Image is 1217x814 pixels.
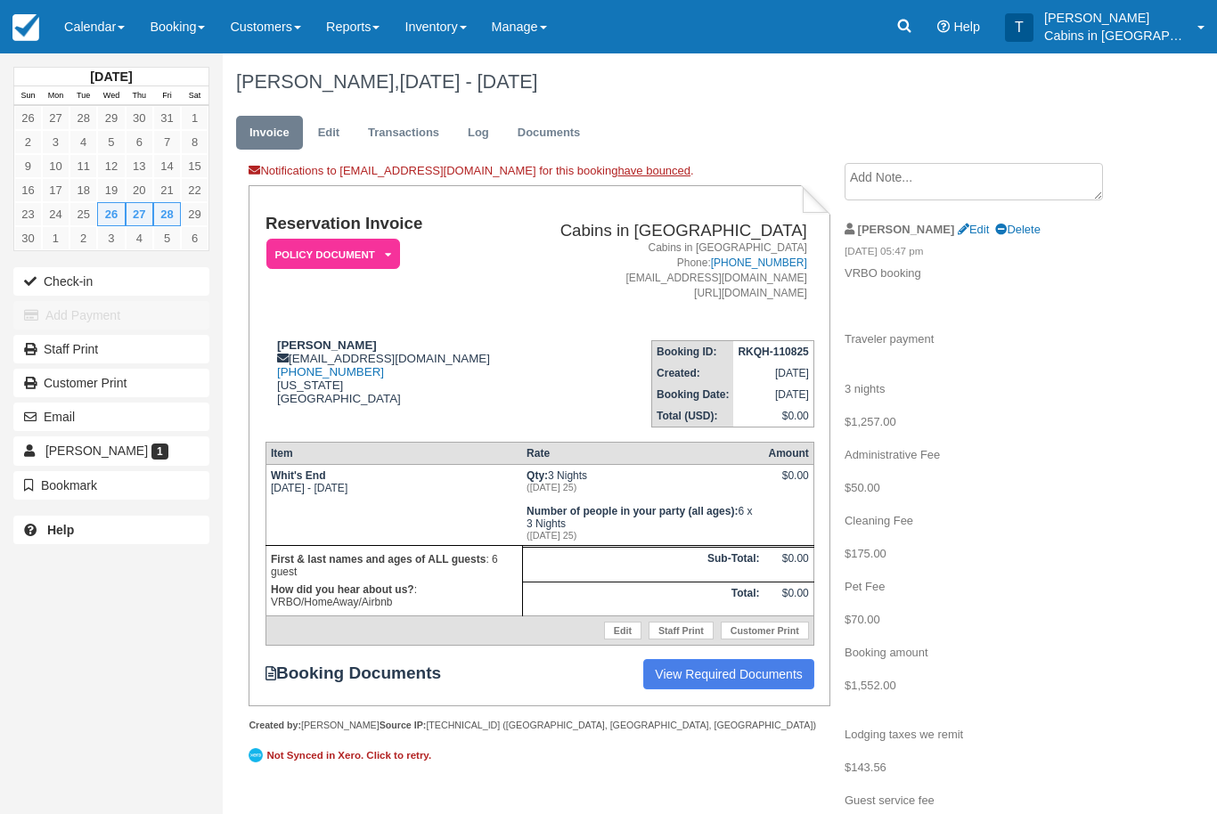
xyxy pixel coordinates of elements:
div: T [1005,13,1033,42]
th: Fri [153,86,181,106]
a: Edit [958,223,989,236]
div: [EMAIL_ADDRESS][DOMAIN_NAME] [US_STATE] [GEOGRAPHIC_DATA] [265,338,519,405]
strong: How did you hear about us? [271,583,414,596]
a: 22 [181,178,208,202]
a: Invoice [236,116,303,151]
td: 3 Nights 6 x 3 Nights [522,465,764,546]
a: [PHONE_NUMBER] [277,365,384,379]
span: Help [953,20,980,34]
p: : 6 guest [271,550,518,581]
b: Help [47,523,74,537]
a: 15 [181,154,208,178]
th: Wed [97,86,125,106]
a: 6 [126,130,153,154]
a: 16 [14,178,42,202]
a: 26 [14,106,42,130]
a: 5 [153,226,181,250]
a: 28 [69,106,97,130]
a: Not Synced in Xero. Click to retry. [249,745,436,765]
img: checkfront-main-nav-mini-logo.png [12,14,39,41]
a: Edit [604,622,641,639]
a: 17 [42,178,69,202]
a: 9 [14,154,42,178]
a: 30 [14,226,42,250]
td: $0.00 [764,582,813,616]
th: Mon [42,86,69,106]
div: $0.00 [768,469,808,496]
div: Notifications to [EMAIL_ADDRESS][DOMAIN_NAME] for this booking . [249,163,830,185]
td: [DATE] [733,384,813,405]
strong: Whit's End [271,469,326,482]
a: 21 [153,178,181,202]
a: 23 [14,202,42,226]
th: Thu [126,86,153,106]
a: 8 [181,130,208,154]
a: 3 [97,226,125,250]
a: 1 [181,106,208,130]
button: Check-in [13,267,209,296]
a: Staff Print [649,622,714,639]
span: [PERSON_NAME] [45,444,148,458]
button: Add Payment [13,301,209,330]
a: Log [454,116,502,151]
p: [PERSON_NAME] [1044,9,1187,27]
strong: RKQH-110825 [738,346,808,358]
a: Policy Document [265,238,394,271]
strong: Booking Documents [265,663,458,683]
th: Sub-Total: [522,547,764,582]
i: Help [937,20,950,33]
address: Cabins in [GEOGRAPHIC_DATA] Phone: [EMAIL_ADDRESS][DOMAIN_NAME] [URL][DOMAIN_NAME] [527,240,807,302]
a: 4 [126,226,153,250]
a: Staff Print [13,335,209,363]
a: 12 [97,154,125,178]
em: ([DATE] 25) [527,530,759,541]
a: 1 [42,226,69,250]
th: Sun [14,86,42,106]
a: 18 [69,178,97,202]
strong: Created by: [249,720,301,730]
strong: Source IP: [380,720,427,730]
th: Booking ID: [652,341,734,363]
a: 20 [126,178,153,202]
a: Documents [504,116,594,151]
a: 29 [181,202,208,226]
em: Policy Document [266,239,400,270]
a: 27 [42,106,69,130]
a: 30 [126,106,153,130]
a: 2 [14,130,42,154]
button: Email [13,403,209,431]
a: 4 [69,130,97,154]
td: $0.00 [764,547,813,582]
div: [PERSON_NAME] [TECHNICAL_ID] ([GEOGRAPHIC_DATA], [GEOGRAPHIC_DATA], [GEOGRAPHIC_DATA]) [249,719,830,732]
a: 26 [97,202,125,226]
strong: [PERSON_NAME] [858,223,955,236]
a: have bounced [617,164,690,177]
strong: Number of people in your party (all ages) [527,505,738,517]
a: Help [13,516,209,544]
a: View Required Documents [643,659,814,689]
em: [DATE] 05:47 pm [845,244,1123,264]
a: 5 [97,130,125,154]
a: 24 [42,202,69,226]
a: [PERSON_NAME] 1 [13,436,209,465]
a: Transactions [355,116,453,151]
a: 6 [181,226,208,250]
a: 27 [126,202,153,226]
h1: [PERSON_NAME], [236,71,1123,93]
strong: [DATE] [90,69,132,84]
a: 2 [69,226,97,250]
th: Item [265,443,522,465]
strong: First & last names and ages of ALL guests [271,553,486,566]
th: Amount [764,443,813,465]
em: ([DATE] 25) [527,482,759,492]
a: Customer Print [721,622,809,639]
h1: Reservation Invoice [265,215,519,233]
th: Created: [652,362,734,384]
a: 7 [153,130,181,154]
strong: Qty [527,469,548,482]
a: 28 [153,202,181,226]
th: Total (USD): [652,405,734,427]
a: 31 [153,106,181,130]
a: [PHONE_NUMBER] [711,256,807,269]
th: Rate [522,443,764,465]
